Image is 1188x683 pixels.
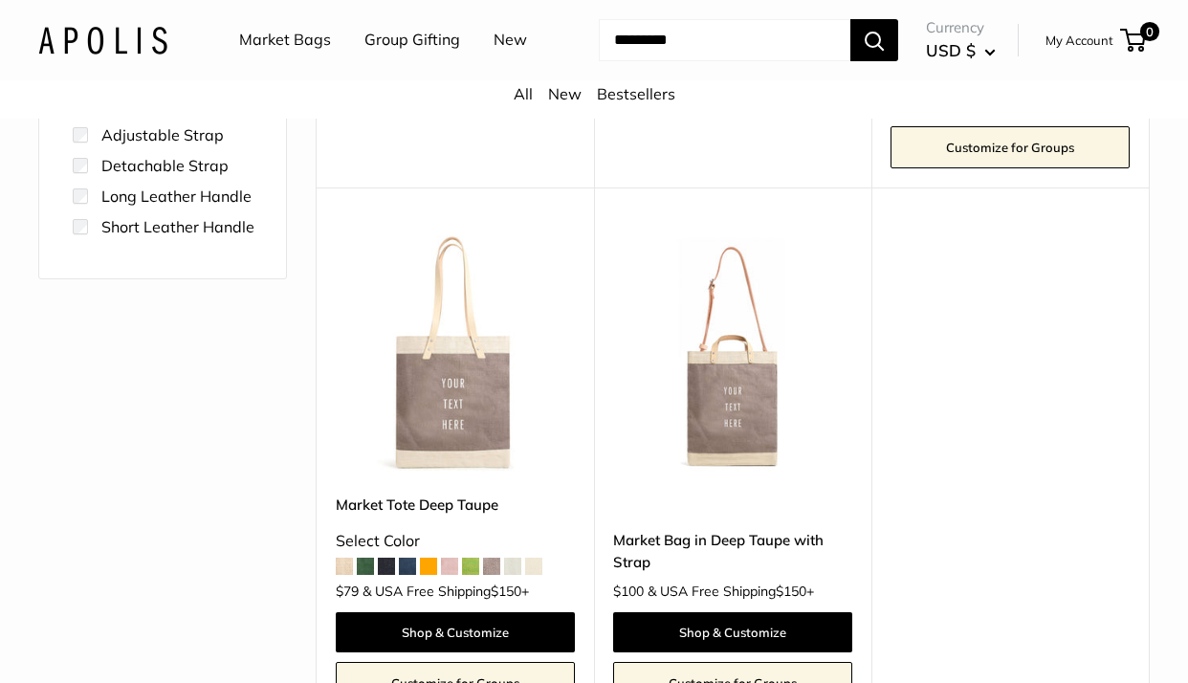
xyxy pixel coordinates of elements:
a: All [514,84,533,103]
a: Shop & Customize [613,612,852,652]
label: Long Leather Handle [101,185,252,208]
a: Market Tote Deep TaupeMarket Tote Deep Taupe [336,235,575,474]
a: Shop & Customize [336,612,575,652]
span: $150 [776,583,806,600]
span: $150 [491,583,521,600]
img: Market Tote Deep Taupe [336,235,575,474]
span: USD $ [926,40,976,60]
span: $79 [336,583,359,600]
a: Market Bag in Deep Taupe with StrapMarket Bag in Deep Taupe with Strap [613,235,852,474]
a: Market Tote Deep Taupe [336,494,575,516]
label: Adjustable Strap [101,123,224,146]
a: New [494,26,527,55]
a: My Account [1045,29,1113,52]
a: New [548,84,582,103]
label: Detachable Strap [101,154,229,177]
a: Market Bag in Deep Taupe with Strap [613,529,852,574]
a: Group Gifting [364,26,460,55]
input: Search... [599,19,850,61]
label: Short Leather Handle [101,215,254,238]
span: & USA Free Shipping + [648,584,814,598]
a: Customize for Groups [891,126,1130,168]
span: Currency [926,14,996,41]
a: Bestsellers [597,84,675,103]
div: Select Color [336,527,575,556]
img: Apolis [38,26,167,54]
span: & USA Free Shipping + [363,584,529,598]
img: Market Bag in Deep Taupe with Strap [613,235,852,474]
a: 0 [1122,29,1146,52]
button: USD $ [926,35,996,66]
a: Market Bags [239,26,331,55]
button: Search [850,19,898,61]
span: 0 [1140,22,1159,41]
span: $100 [613,583,644,600]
